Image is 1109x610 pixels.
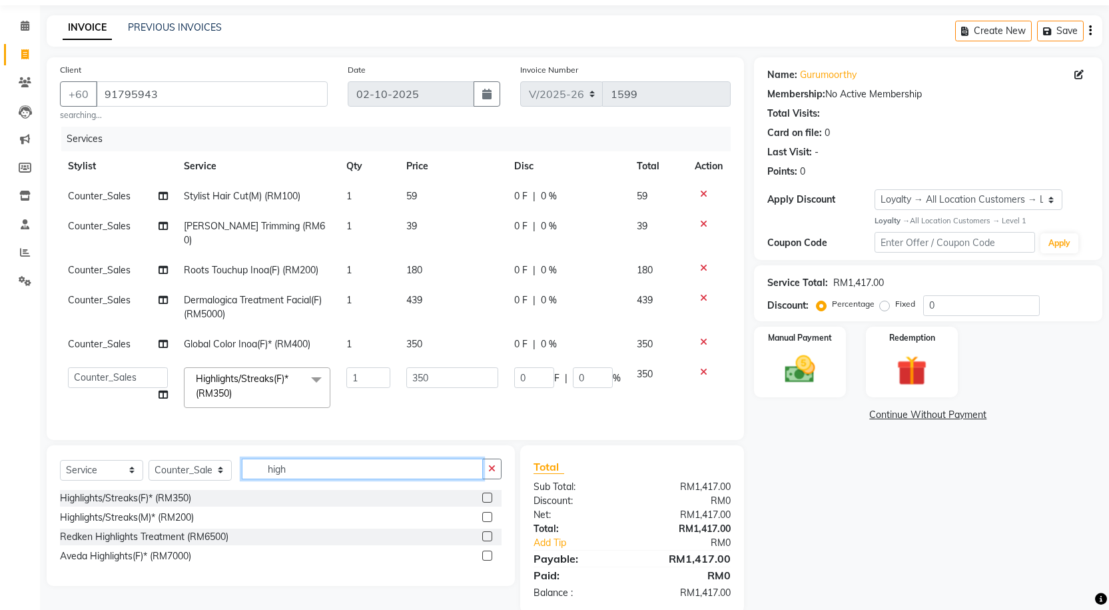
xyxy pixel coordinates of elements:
span: 0 F [514,337,528,351]
span: Dermalogica Treatment Facial(F) (RM5000) [184,294,322,320]
div: Payable: [524,551,632,567]
span: 59 [406,190,417,202]
div: Services [61,127,741,151]
span: F [554,371,559,385]
span: 39 [637,220,647,232]
div: RM0 [650,536,741,550]
span: 1 [346,294,352,306]
span: Counter_Sales [68,264,131,276]
input: Search or Scan [242,459,483,479]
div: Discount: [524,494,632,508]
span: 0 % [541,293,557,307]
span: 0 F [514,189,528,203]
th: Stylist [60,151,176,181]
div: Highlights/Streaks(M)* (RM200) [60,511,194,525]
div: All Location Customers → Level 1 [875,215,1089,227]
label: Percentage [832,298,875,310]
a: x [232,387,238,399]
span: 39 [406,220,417,232]
div: 0 [800,165,805,179]
div: Service Total: [767,276,828,290]
span: 350 [637,338,653,350]
div: RM1,417.00 [632,508,741,522]
div: - [815,145,819,159]
th: Action [687,151,731,181]
span: | [533,293,536,307]
div: Coupon Code [767,236,875,250]
span: 59 [637,190,647,202]
span: [PERSON_NAME] Trimming (RM60) [184,220,325,246]
span: 439 [406,294,422,306]
span: 350 [406,338,422,350]
span: 0 F [514,263,528,277]
label: Date [348,64,366,76]
div: RM0 [632,494,741,508]
div: Discount: [767,299,809,313]
div: Balance : [524,586,632,600]
label: Invoice Number [520,64,578,76]
span: 0 % [541,337,557,351]
img: _gift.svg [887,352,936,389]
span: 1 [346,264,352,276]
span: 1 [346,190,352,202]
div: Aveda Highlights(F)* (RM7000) [60,549,191,563]
button: Apply [1040,233,1078,253]
input: Enter Offer / Coupon Code [875,232,1036,253]
span: Counter_Sales [68,190,131,202]
label: Fixed [895,298,915,310]
img: _cash.svg [775,352,825,387]
span: | [533,189,536,203]
span: Roots Touchup Inoa(F) (RM200) [184,264,318,276]
div: Name: [767,68,797,82]
span: 1 [346,338,352,350]
strong: Loyalty → [875,216,910,225]
button: +60 [60,81,97,107]
span: Counter_Sales [68,294,131,306]
div: Apply Discount [767,193,875,207]
div: Redken Highlights Treatment (RM6500) [60,530,228,544]
div: No Active Membership [767,87,1089,101]
div: RM1,417.00 [632,480,741,494]
a: INVOICE [63,16,112,40]
span: Highlights/Streaks(F)* (RM350) [196,373,288,399]
span: Counter_Sales [68,220,131,232]
span: 0 % [541,219,557,233]
div: Total: [524,522,632,536]
button: Save [1037,21,1084,41]
th: Qty [338,151,398,181]
span: | [565,371,567,385]
span: 1 [346,220,352,232]
span: | [533,263,536,277]
div: Net: [524,508,632,522]
span: 0 % [541,189,557,203]
span: 439 [637,294,653,306]
a: Continue Without Payment [757,408,1100,422]
a: PREVIOUS INVOICES [128,21,222,33]
div: RM0 [632,567,741,583]
div: RM1,417.00 [833,276,884,290]
button: Create New [955,21,1032,41]
div: Paid: [524,567,632,583]
span: 0 F [514,219,528,233]
span: % [613,371,621,385]
label: Client [60,64,81,76]
div: Card on file: [767,126,822,140]
span: | [533,337,536,351]
a: Gurumoorthy [800,68,857,82]
span: Global Color Inoa(F)* (RM400) [184,338,310,350]
div: Highlights/Streaks(F)* (RM350) [60,491,191,505]
span: 350 [637,368,653,380]
div: Points: [767,165,797,179]
div: Membership: [767,87,825,101]
div: RM1,417.00 [632,551,741,567]
div: RM1,417.00 [632,522,741,536]
label: Redemption [889,332,935,344]
th: Price [398,151,507,181]
div: 0 [825,126,830,140]
input: Search by Name/Mobile/Email/Code [96,81,328,107]
span: 0 F [514,293,528,307]
div: RM1,417.00 [632,586,741,600]
th: Disc [506,151,629,181]
span: 180 [406,264,422,276]
small: searching... [60,109,328,121]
